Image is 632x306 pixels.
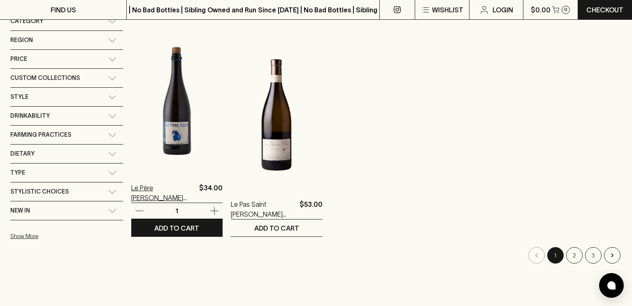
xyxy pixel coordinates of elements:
[586,5,623,15] p: Checkout
[10,168,25,178] span: Type
[167,206,187,215] p: 1
[10,228,118,245] button: Show More
[432,5,463,15] p: Wishlist
[10,187,69,197] span: Stylistic Choices
[231,199,296,219] a: Le Pas Saint [PERSON_NAME] Frite Saumur Blanc 2022
[564,7,567,12] p: 0
[254,223,299,233] p: ADD TO CART
[10,12,123,30] div: Category
[547,247,564,264] button: page 1
[199,183,223,203] p: $34.00
[10,206,30,216] span: New In
[10,107,123,125] div: Drinkability
[154,223,199,233] p: ADD TO CART
[231,43,322,187] img: Le Pas Saint Martin La Pierre Frite Saumur Blanc 2022
[10,73,80,83] span: Custom Collections
[51,5,76,15] p: FIND US
[10,92,28,102] span: Style
[566,247,583,264] button: Go to page 2
[10,35,33,45] span: Region
[10,164,123,182] div: Type
[531,5,551,15] p: $0.00
[10,182,123,201] div: Stylistic Choices
[10,111,50,121] span: Drinkability
[604,247,620,264] button: Go to next page
[131,183,196,203] a: Le Père [PERSON_NAME] [PERSON_NAME]
[10,126,123,144] div: Farming Practices
[131,26,223,171] img: Le Père Jules Cidre Poiré Bouché
[10,54,27,64] span: Price
[300,199,323,219] p: $53.00
[10,31,123,49] div: Region
[10,201,123,220] div: New In
[131,220,223,236] button: ADD TO CART
[10,50,123,68] div: Price
[607,281,616,290] img: bubble-icon
[10,130,71,140] span: Farming Practices
[231,220,322,236] button: ADD TO CART
[493,5,513,15] p: Login
[10,69,123,87] div: Custom Collections
[131,247,622,264] nav: pagination navigation
[10,88,123,106] div: Style
[585,247,602,264] button: Go to page 3
[10,16,43,26] span: Category
[10,149,35,159] span: Dietary
[10,145,123,163] div: Dietary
